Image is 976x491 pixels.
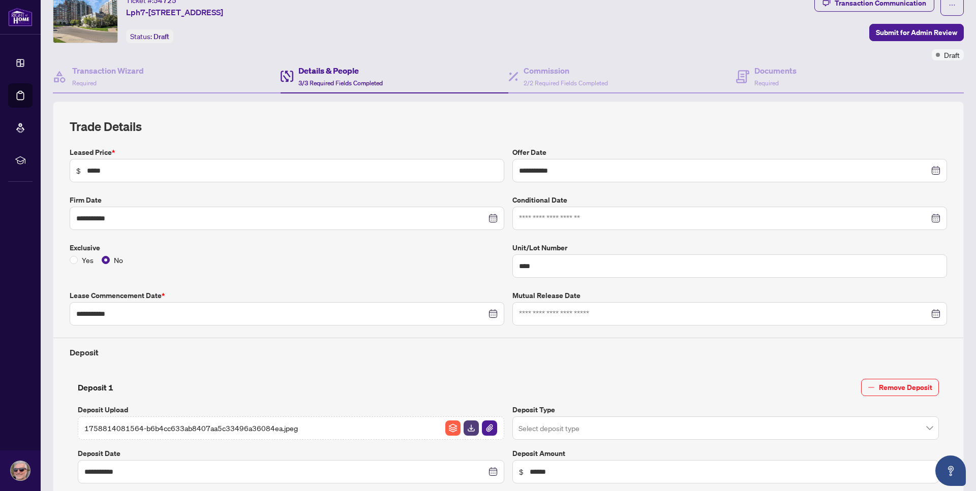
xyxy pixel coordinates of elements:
[445,420,461,436] img: File Archive
[78,254,98,266] span: Yes
[70,194,504,206] label: Firm Date
[869,24,964,41] button: Submit for Admin Review
[78,448,504,459] label: Deposit Date
[949,2,956,9] span: ellipsis
[754,79,779,87] span: Required
[935,455,966,486] button: Open asap
[70,118,947,135] h2: Trade Details
[512,194,947,206] label: Conditional Date
[76,165,81,176] span: $
[754,64,797,77] h4: Documents
[110,254,127,266] span: No
[8,8,33,26] img: logo
[464,420,479,436] img: File Download
[72,64,144,77] h4: Transaction Wizard
[524,79,608,87] span: 2/2 Required Fields Completed
[481,420,498,436] button: File Attachement
[861,379,939,396] button: Remove Deposit
[70,147,504,158] label: Leased Price
[944,49,960,60] span: Draft
[524,64,608,77] h4: Commission
[70,346,947,358] h4: Deposit
[512,290,947,301] label: Mutual Release Date
[78,404,504,415] label: Deposit Upload
[126,29,173,43] div: Status:
[512,448,939,459] label: Deposit Amount
[868,384,875,391] span: minus
[879,379,932,396] span: Remove Deposit
[70,242,504,253] label: Exclusive
[298,79,383,87] span: 3/3 Required Fields Completed
[11,461,30,480] img: Profile Icon
[72,79,97,87] span: Required
[463,420,479,436] button: File Download
[512,147,947,158] label: Offer Date
[482,420,497,436] img: File Attachement
[78,416,504,440] span: 1758814081564-b6b4cc633ab8407aa5c33496a36084ea.jpegFile ArchiveFile DownloadFile Attachement
[876,24,957,41] span: Submit for Admin Review
[70,290,504,301] label: Lease Commencement Date
[512,404,939,415] label: Deposit Type
[126,6,223,18] span: Lph7-[STREET_ADDRESS]
[84,422,298,434] span: 1758814081564-b6b4cc633ab8407aa5c33496a36084ea.jpeg
[512,242,947,253] label: Unit/Lot Number
[154,32,169,41] span: Draft
[78,381,113,394] h4: Deposit 1
[445,420,461,436] button: File Archive
[298,64,383,77] h4: Details & People
[519,466,524,477] span: $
